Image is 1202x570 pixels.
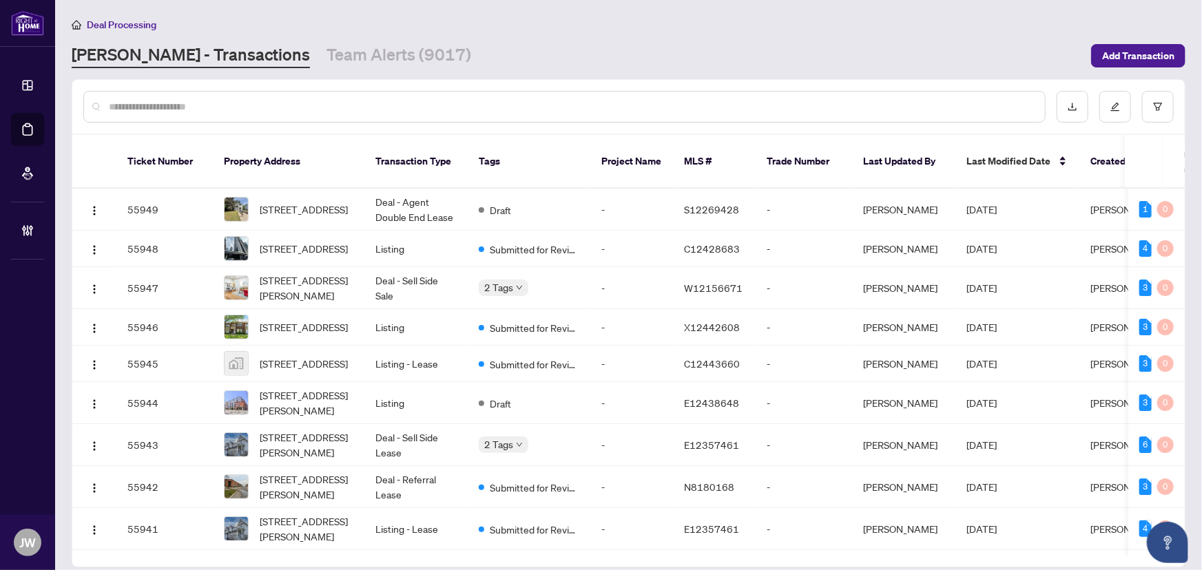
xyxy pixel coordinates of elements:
span: down [516,284,523,291]
div: 1 [1139,201,1152,218]
span: N8180168 [684,481,734,493]
td: - [756,508,852,550]
span: [PERSON_NAME] [1090,397,1165,409]
span: [STREET_ADDRESS] [260,241,348,256]
td: 55942 [116,466,213,508]
th: Trade Number [756,135,852,189]
td: 55944 [116,382,213,424]
td: Listing [364,382,468,424]
span: [DATE] [966,357,997,370]
img: thumbnail-img [225,315,248,339]
span: [STREET_ADDRESS] [260,319,348,335]
span: Submitted for Review [490,320,579,335]
td: - [756,309,852,346]
span: Submitted for Review [490,357,579,372]
span: E12357461 [684,522,739,535]
span: S12269428 [684,203,739,215]
span: [STREET_ADDRESS][PERSON_NAME] [260,472,353,502]
th: Project Name [590,135,673,189]
th: Tags [468,135,590,189]
span: edit [1110,102,1120,112]
img: Logo [89,284,100,295]
td: - [590,267,673,309]
td: 55947 [116,267,213,309]
img: Logo [89,399,100,410]
td: - [590,231,673,267]
div: 0 [1157,394,1174,411]
span: X12442608 [684,321,740,333]
img: thumbnail-img [225,198,248,221]
button: Logo [83,518,105,540]
div: 0 [1157,201,1174,218]
td: Deal - Agent Double End Lease [364,189,468,231]
img: Logo [89,525,100,536]
th: Last Modified Date [955,135,1079,189]
span: JW [19,533,36,552]
th: MLS # [673,135,756,189]
div: 0 [1157,478,1174,495]
button: Logo [83,392,105,414]
span: 2 Tags [484,279,513,295]
td: Deal - Referral Lease [364,466,468,508]
span: Submitted for Review [490,242,579,257]
td: [PERSON_NAME] [852,382,955,424]
td: - [756,466,852,508]
td: [PERSON_NAME] [852,309,955,346]
td: 55949 [116,189,213,231]
div: 0 [1157,436,1174,453]
td: - [756,189,852,231]
span: C12443660 [684,357,740,370]
td: - [590,346,673,382]
td: Listing [364,231,468,267]
td: - [756,382,852,424]
span: Draft [490,396,511,411]
button: filter [1142,91,1174,123]
span: download [1068,102,1077,112]
img: Logo [89,205,100,216]
div: 6 [1139,436,1152,453]
button: download [1057,91,1088,123]
span: [DATE] [966,282,997,294]
div: 0 [1157,240,1174,257]
td: 55946 [116,309,213,346]
span: [DATE] [966,522,997,535]
span: [STREET_ADDRESS][PERSON_NAME] [260,273,353,303]
div: 3 [1139,394,1152,411]
button: Logo [83,434,105,456]
span: [DATE] [966,481,997,493]
span: [PERSON_NAME] [1090,522,1165,535]
td: Listing - Lease [364,508,468,550]
td: Deal - Sell Side Lease [364,424,468,466]
img: thumbnail-img [225,237,248,260]
div: 0 [1157,355,1174,372]
div: 3 [1139,279,1152,296]
td: Listing [364,309,468,346]
td: - [756,231,852,267]
td: - [590,189,673,231]
span: [PERSON_NAME] [1090,439,1165,451]
td: [PERSON_NAME] [852,231,955,267]
span: Deal Processing [87,19,156,31]
button: Logo [83,277,105,299]
img: thumbnail-img [225,475,248,498]
span: [PERSON_NAME] [1090,282,1165,294]
span: Draft [490,202,511,218]
span: [STREET_ADDRESS][PERSON_NAME] [260,430,353,460]
button: Open asap [1147,522,1188,563]
span: [STREET_ADDRESS] [260,202,348,217]
div: 0 [1157,279,1174,296]
span: [DATE] [966,397,997,409]
td: [PERSON_NAME] [852,466,955,508]
div: 3 [1139,355,1152,372]
td: 55948 [116,231,213,267]
span: home [72,20,81,30]
span: E12438648 [684,397,739,409]
div: 3 [1139,319,1152,335]
td: 55945 [116,346,213,382]
button: edit [1099,91,1131,123]
img: Logo [89,244,100,255]
td: [PERSON_NAME] [852,424,955,466]
img: Logo [89,483,100,494]
span: [STREET_ADDRESS] [260,356,348,371]
button: Logo [83,237,105,260]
